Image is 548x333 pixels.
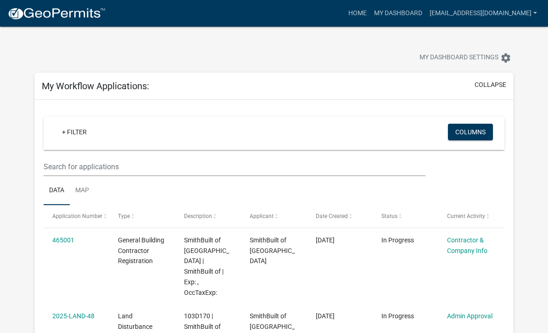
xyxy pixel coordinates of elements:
button: Columns [448,124,493,140]
span: SmithBuilt of Lake Oconee [250,236,295,265]
span: Application Number [52,213,102,219]
span: Type [118,213,130,219]
datatable-header-cell: Status [373,205,438,227]
a: Map [70,176,95,206]
span: Date Created [316,213,348,219]
datatable-header-cell: Description [175,205,241,227]
span: General Building Contractor Registration [118,236,164,265]
a: Home [345,5,370,22]
a: [EMAIL_ADDRESS][DOMAIN_NAME] [426,5,541,22]
a: Contractor & Company Info [447,236,487,254]
span: Applicant [250,213,274,219]
span: In Progress [381,236,414,244]
a: My Dashboard [370,5,426,22]
datatable-header-cell: Applicant [241,205,307,227]
datatable-header-cell: Current Activity [438,205,504,227]
span: 07/23/2025 [316,312,335,320]
i: settings [500,52,511,63]
span: Description [184,213,212,219]
a: Admin Approval [447,312,492,320]
datatable-header-cell: Date Created [307,205,372,227]
a: 2025-LAND-48 [52,312,95,320]
span: Current Activity [447,213,485,219]
input: Search for applications [44,157,425,176]
span: In Progress [381,312,414,320]
a: Data [44,176,70,206]
a: 465001 [52,236,74,244]
span: Status [381,213,397,219]
span: SmithBuilt of Lake Oconee | SmithBuilt of | Exp: , OccTaxExp: [184,236,229,296]
datatable-header-cell: Type [109,205,175,227]
h5: My Workflow Applications: [42,80,149,92]
button: My Dashboard Settingssettings [412,49,519,67]
button: collapse [475,80,506,90]
span: My Dashboard Settings [419,52,498,63]
span: 08/17/2025 [316,236,335,244]
datatable-header-cell: Application Number [44,205,109,227]
a: + Filter [55,124,94,140]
